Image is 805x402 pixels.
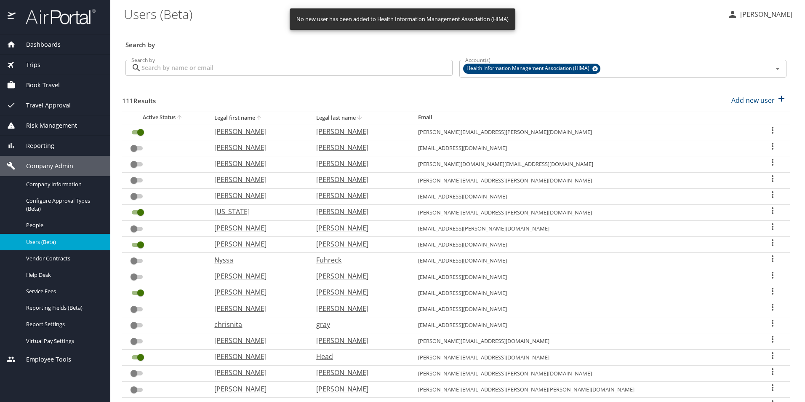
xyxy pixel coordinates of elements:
td: [PERSON_NAME][DOMAIN_NAME][EMAIL_ADDRESS][DOMAIN_NAME] [411,156,755,172]
p: [PERSON_NAME] [214,190,299,201]
button: Add new user [728,91,790,110]
p: [PERSON_NAME] [316,223,401,233]
p: [PERSON_NAME] [316,239,401,249]
p: [PERSON_NAME] [214,174,299,185]
p: [PERSON_NAME] [316,142,401,153]
span: Employee Tools [16,355,71,364]
p: [PERSON_NAME] [214,303,299,314]
p: [PERSON_NAME] [316,287,401,297]
td: [PERSON_NAME][EMAIL_ADDRESS][PERSON_NAME][DOMAIN_NAME] [411,124,755,140]
input: Search by name or email [141,60,453,76]
span: Company Information [26,180,100,188]
p: [PERSON_NAME] [214,223,299,233]
p: [PERSON_NAME] [316,126,401,137]
p: [PERSON_NAME] [214,287,299,297]
p: [PERSON_NAME] [214,367,299,378]
td: [PERSON_NAME][EMAIL_ADDRESS][PERSON_NAME][DOMAIN_NAME] [411,365,755,381]
p: [PERSON_NAME] [214,335,299,346]
td: [EMAIL_ADDRESS][DOMAIN_NAME] [411,237,755,253]
p: Head [316,351,401,362]
p: gray [316,319,401,330]
span: Configure Approval Types (Beta) [26,197,100,213]
p: [PERSON_NAME] [214,239,299,249]
p: [PERSON_NAME] [214,126,299,137]
span: Service Fees [26,287,100,295]
p: chrisnita [214,319,299,330]
td: [PERSON_NAME][EMAIL_ADDRESS][PERSON_NAME][DOMAIN_NAME] [411,204,755,220]
p: [PERSON_NAME] [316,303,401,314]
p: [PERSON_NAME] [316,335,401,346]
span: Report Settings [26,320,100,328]
td: [EMAIL_ADDRESS][DOMAIN_NAME] [411,301,755,317]
span: Book Travel [16,80,60,90]
h3: 111 Results [122,91,156,106]
span: Vendor Contracts [26,255,100,263]
td: [EMAIL_ADDRESS][DOMAIN_NAME] [411,188,755,204]
p: [PERSON_NAME] [738,9,792,19]
img: icon-airportal.png [8,8,16,25]
th: Legal last name [309,112,411,124]
span: Risk Management [16,121,77,130]
button: sort [356,114,364,122]
span: Travel Approval [16,101,71,110]
span: Trips [16,60,40,70]
p: [PERSON_NAME] [214,142,299,153]
span: Help Desk [26,271,100,279]
div: No new user has been added to Health Information Management Association (HIMA) [296,11,509,27]
p: [PERSON_NAME] [214,271,299,281]
button: Open [772,63,784,75]
h3: Search by [125,35,786,50]
td: [EMAIL_ADDRESS][DOMAIN_NAME] [411,253,755,269]
span: Dashboards [16,40,61,49]
p: [PERSON_NAME] [316,158,401,169]
button: sort [176,114,184,122]
span: People [26,221,100,229]
span: Health Information Management Association (HIMA) [463,64,594,73]
p: [PERSON_NAME] [316,367,401,378]
p: [PERSON_NAME] [316,174,401,185]
p: [US_STATE] [214,206,299,217]
p: [PERSON_NAME] [214,351,299,362]
p: [PERSON_NAME] [214,158,299,169]
th: Active Status [122,112,208,124]
p: Fuhreck [316,255,401,265]
p: Add new user [731,95,775,105]
td: [EMAIL_ADDRESS][DOMAIN_NAME] [411,140,755,156]
span: Reporting [16,141,54,150]
p: [PERSON_NAME] [316,271,401,281]
h1: Users (Beta) [124,1,721,27]
button: sort [255,114,264,122]
td: [PERSON_NAME][EMAIL_ADDRESS][PERSON_NAME][PERSON_NAME][DOMAIN_NAME] [411,381,755,397]
span: Reporting Fields (Beta) [26,304,100,312]
td: [EMAIL_ADDRESS][DOMAIN_NAME] [411,317,755,333]
p: Nyssa [214,255,299,265]
td: [PERSON_NAME][EMAIL_ADDRESS][DOMAIN_NAME] [411,349,755,365]
span: Virtual Pay Settings [26,337,100,345]
th: Legal first name [208,112,309,124]
td: [EMAIL_ADDRESS][PERSON_NAME][DOMAIN_NAME] [411,221,755,237]
p: [PERSON_NAME] [316,206,401,217]
p: [PERSON_NAME] [214,384,299,394]
span: Users (Beta) [26,238,100,246]
th: Email [411,112,755,124]
td: [EMAIL_ADDRESS][DOMAIN_NAME] [411,269,755,285]
span: Company Admin [16,161,73,171]
img: airportal-logo.png [16,8,96,25]
td: [EMAIL_ADDRESS][DOMAIN_NAME] [411,285,755,301]
p: [PERSON_NAME] [316,190,401,201]
p: [PERSON_NAME] [316,384,401,394]
div: Health Information Management Association (HIMA) [463,64,600,74]
td: [PERSON_NAME][EMAIL_ADDRESS][PERSON_NAME][DOMAIN_NAME] [411,172,755,188]
button: [PERSON_NAME] [724,7,796,22]
td: [PERSON_NAME][EMAIL_ADDRESS][DOMAIN_NAME] [411,333,755,349]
